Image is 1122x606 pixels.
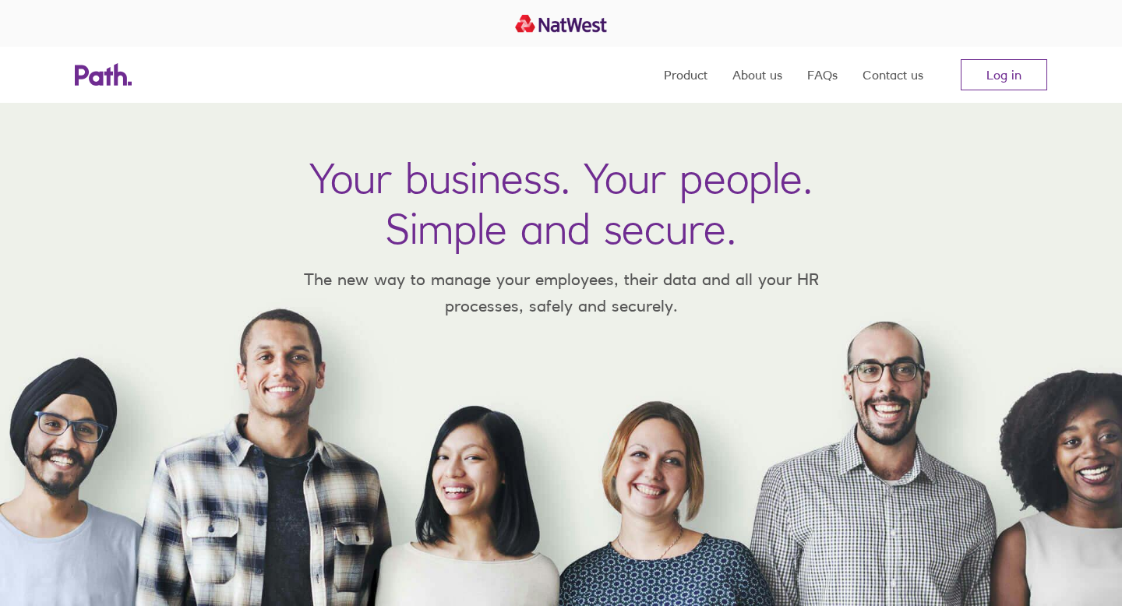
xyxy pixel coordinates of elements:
[807,47,838,103] a: FAQs
[863,47,923,103] a: Contact us
[280,266,841,319] p: The new way to manage your employees, their data and all your HR processes, safely and securely.
[309,153,813,254] h1: Your business. Your people. Simple and secure.
[732,47,782,103] a: About us
[961,59,1047,90] a: Log in
[664,47,707,103] a: Product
